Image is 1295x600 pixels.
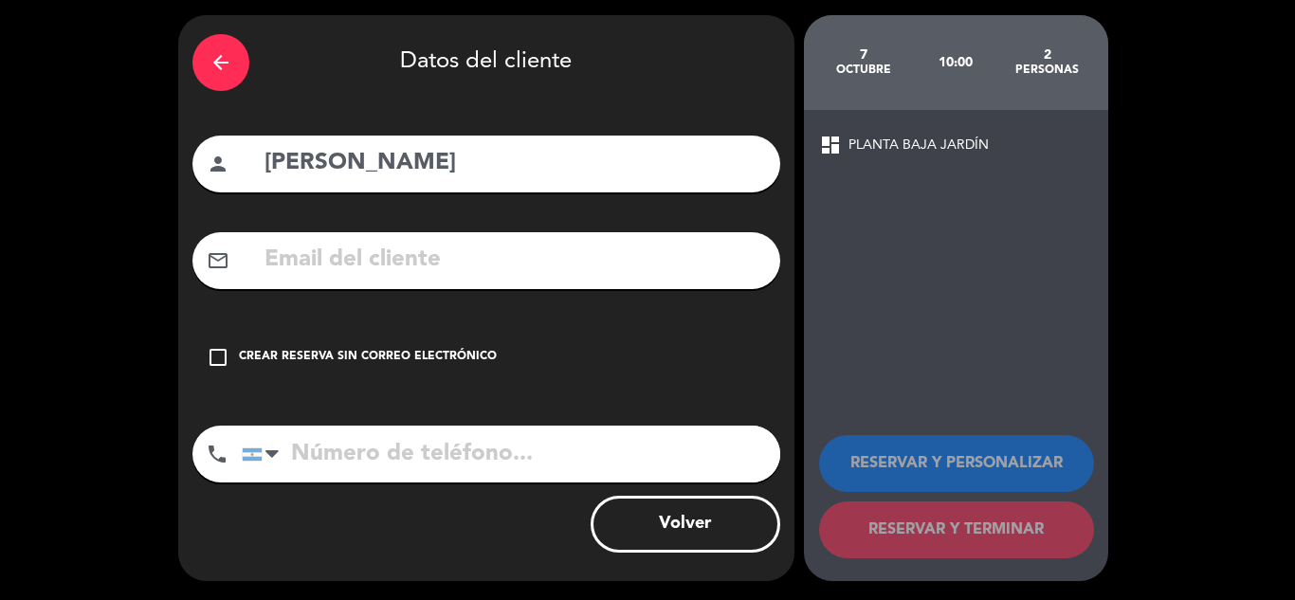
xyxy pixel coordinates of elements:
i: phone [206,443,228,465]
div: octubre [818,63,910,78]
div: 2 [1001,47,1093,63]
i: check_box_outline_blank [207,346,229,369]
div: personas [1001,63,1093,78]
div: Datos del cliente [192,29,780,96]
span: PLANTA BAJA JARDÍN [848,135,989,156]
input: Número de teléfono... [242,426,780,482]
i: arrow_back [210,51,232,74]
input: Nombre del cliente [263,144,766,183]
i: mail_outline [207,249,229,272]
div: 10:00 [909,29,1001,96]
div: Argentina: +54 [243,427,286,482]
i: person [207,153,229,175]
span: dashboard [819,134,842,156]
input: Email del cliente [263,241,766,280]
button: Volver [591,496,780,553]
button: RESERVAR Y TERMINAR [819,501,1094,558]
div: Crear reserva sin correo electrónico [239,348,497,367]
div: 7 [818,47,910,63]
button: RESERVAR Y PERSONALIZAR [819,435,1094,492]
